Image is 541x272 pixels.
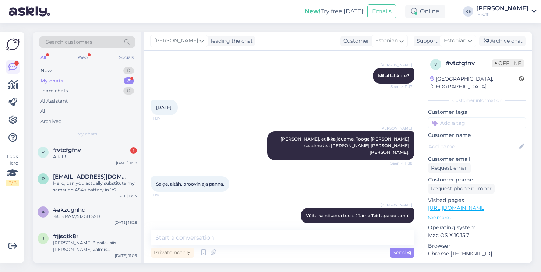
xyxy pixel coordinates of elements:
div: Online [405,5,445,18]
div: KE [463,6,473,17]
p: Customer phone [428,176,526,184]
div: All [39,53,47,62]
div: leading the chat [208,37,253,45]
span: 11:17 [153,116,181,121]
span: Send [393,249,411,256]
div: iProff [476,11,528,17]
p: Chrome [TECHNICAL_ID] [428,250,526,258]
div: [DATE] 11:05 [115,253,137,258]
div: New [40,67,52,74]
div: 2 / 3 [6,180,19,186]
input: Add name [428,142,518,151]
p: Visited pages [428,197,526,204]
span: Millal lahkute? [378,73,409,78]
div: My chats [40,77,63,85]
div: Hello, can you actually substitute my samsung A54's battery in 1h? [53,180,137,193]
a: [PERSON_NAME]iProff [476,6,537,17]
span: v [434,61,437,67]
p: Operating system [428,224,526,232]
img: Askly Logo [6,38,20,52]
span: Seen ✓ 11:18 [385,160,412,166]
div: Customer [340,37,369,45]
div: Web [76,53,89,62]
p: See more ... [428,214,526,221]
div: Customer information [428,97,526,104]
div: Archive chat [479,36,526,46]
input: Add a tag [428,117,526,128]
span: Võite ka niisama tuua. Jääme Teid aga ootama! [306,213,409,218]
b: New! [305,8,321,15]
div: [DATE] 16:28 [114,220,137,225]
span: Selge, aitäh, proovin aja panna. [156,181,224,187]
span: Estonian [444,37,466,45]
span: [PERSON_NAME] [381,126,412,131]
span: Offline [492,59,524,67]
span: Search customers [46,38,92,46]
div: [GEOGRAPHIC_DATA], [GEOGRAPHIC_DATA] [430,75,519,91]
div: 8 [124,77,134,85]
span: #akzugnhc [53,206,85,213]
span: 11:18 [153,192,181,198]
div: 16GB RAM/512GB SSD [53,213,137,220]
span: pietro.ori22@gmail.com [53,173,130,180]
span: [PERSON_NAME] [154,37,198,45]
span: j [42,236,44,241]
div: Support [414,37,438,45]
span: [PERSON_NAME], et ikka jõuame. Tooge [PERSON_NAME] seadme ära [PERSON_NAME] [PERSON_NAME] [PERSON... [280,136,410,155]
p: Customer email [428,155,526,163]
div: [PERSON_NAME] [476,6,528,11]
div: Request email [428,163,471,173]
span: Seen ✓ 11:17 [385,84,412,89]
div: Private note [151,248,194,258]
div: Request phone number [428,184,495,194]
div: Socials [117,53,135,62]
span: a [42,209,45,215]
div: 1 [130,147,137,154]
span: v [42,149,45,155]
p: Browser [428,242,526,250]
span: p [42,176,45,181]
span: #jjsqtk8r [53,233,78,240]
span: Estonian [375,37,398,45]
div: All [40,107,47,115]
span: [PERSON_NAME] [381,202,412,208]
span: [DATE]. [156,105,173,110]
div: Try free [DATE]: [305,7,364,16]
div: 0 [123,87,134,95]
div: [DATE] 17:13 [115,193,137,199]
div: AI Assistant [40,98,68,105]
div: Aitäh! [53,153,137,160]
div: Look Here [6,153,19,186]
div: [PERSON_NAME] 3 paiku siis [PERSON_NAME] valmis väljatamiseks järgmise päeva esimesel osal. [53,240,137,253]
div: 0 [123,67,134,74]
button: Emails [367,4,396,18]
span: #vtcfgfnv [53,147,81,153]
div: [DATE] 11:18 [116,160,137,166]
span: [PERSON_NAME] [381,62,412,68]
a: [URL][DOMAIN_NAME] [428,205,486,211]
div: Team chats [40,87,68,95]
div: Archived [40,118,62,125]
p: Mac OS X 10.15.7 [428,232,526,239]
span: My chats [77,131,97,137]
p: Customer tags [428,108,526,116]
p: Customer name [428,131,526,139]
div: # vtcfgfnv [446,59,492,68]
